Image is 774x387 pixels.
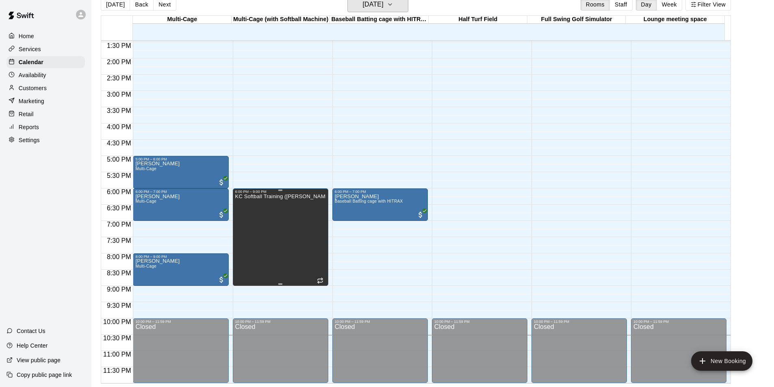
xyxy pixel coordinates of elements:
div: 5:00 PM – 6:00 PM: Jack Dobrowolski [133,156,228,188]
p: View public page [17,356,61,364]
span: 7:00 PM [105,221,133,228]
button: add [691,351,752,371]
span: 1:30 PM [105,42,133,49]
div: 10:00 PM – 11:59 PM: Closed [332,318,428,383]
div: Closed [235,324,326,386]
div: 6:00 PM – 7:00 PM: Jeremy Rolen [332,188,428,221]
a: Reports [7,121,85,133]
span: All customers have paid [416,211,425,219]
span: All customers have paid [217,276,225,284]
p: Contact Us [17,327,46,335]
div: Closed [135,324,226,386]
div: Closed [434,324,525,386]
div: 6:00 PM – 9:00 PM [235,190,326,194]
div: 10:00 PM – 11:59 PM: Closed [133,318,228,383]
div: 8:00 PM – 9:00 PM [135,255,226,259]
span: 6:00 PM [105,188,133,195]
span: Multi-Cage [135,264,156,268]
a: Customers [7,82,85,94]
span: 4:00 PM [105,123,133,130]
div: 6:00 PM – 7:00 PM: Jack Dobrowolski [133,188,228,221]
div: 6:00 PM – 9:00 PM: KC Softball Training (Katie/Kristin) [233,188,328,286]
div: 10:00 PM – 11:59 PM [335,320,425,324]
span: 7:30 PM [105,237,133,244]
p: Availability [19,71,46,79]
p: Marketing [19,97,44,105]
p: Calendar [19,58,43,66]
p: Customers [19,84,47,92]
div: 6:00 PM – 7:00 PM [135,190,226,194]
a: Marketing [7,95,85,107]
div: Closed [633,324,724,386]
p: Reports [19,123,39,131]
span: 6:30 PM [105,205,133,212]
span: 5:00 PM [105,156,133,163]
span: Multi-Cage [135,166,156,171]
span: 9:30 PM [105,302,133,309]
div: Half Turf Field [429,16,527,24]
div: 10:00 PM – 11:59 PM [135,320,226,324]
div: 5:00 PM – 6:00 PM [135,157,226,161]
span: 8:00 PM [105,253,133,260]
span: 11:00 PM [101,351,133,358]
a: Home [7,30,85,42]
div: 10:00 PM – 11:59 PM [235,320,326,324]
span: 2:30 PM [105,75,133,82]
a: Services [7,43,85,55]
div: 10:00 PM – 11:59 PM [434,320,525,324]
p: Help Center [17,342,48,350]
div: Multi-Cage (with Softball Machine) [232,16,330,24]
span: 8:30 PM [105,270,133,277]
div: 6:00 PM – 7:00 PM [335,190,425,194]
span: 10:30 PM [101,335,133,342]
span: 11:30 PM [101,367,133,374]
p: Copy public page link [17,371,72,379]
div: Multi-Cage [133,16,232,24]
div: 10:00 PM – 11:59 PM [633,320,724,324]
a: Settings [7,134,85,146]
span: 2:00 PM [105,58,133,65]
span: 5:30 PM [105,172,133,179]
div: 10:00 PM – 11:59 PM: Closed [631,318,726,383]
span: Recurring event [317,277,323,284]
span: All customers have paid [217,178,225,186]
div: 10:00 PM – 11:59 PM: Closed [531,318,627,383]
span: Multi-Cage [135,199,156,203]
p: Home [19,32,34,40]
span: All customers have paid [217,211,225,219]
div: Full Swing Golf Simulator [527,16,626,24]
p: Services [19,45,41,53]
a: Availability [7,69,85,81]
span: 10:00 PM [101,318,133,325]
div: 8:00 PM – 9:00 PM: Jack Dobrowolski [133,253,228,286]
div: 10:00 PM – 11:59 PM: Closed [432,318,527,383]
span: Baseball Batting cage with HITRAX [335,199,403,203]
span: 3:00 PM [105,91,133,98]
span: 9:00 PM [105,286,133,293]
p: Settings [19,136,40,144]
div: Lounge meeting space [626,16,724,24]
a: Retail [7,108,85,120]
span: 3:30 PM [105,107,133,114]
div: Baseball Batting cage with HITRAX [330,16,429,24]
div: 10:00 PM – 11:59 PM: Closed [233,318,328,383]
div: Closed [534,324,624,386]
p: Retail [19,110,34,118]
div: Closed [335,324,425,386]
span: 4:30 PM [105,140,133,147]
div: 10:00 PM – 11:59 PM [534,320,624,324]
a: Calendar [7,56,85,68]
